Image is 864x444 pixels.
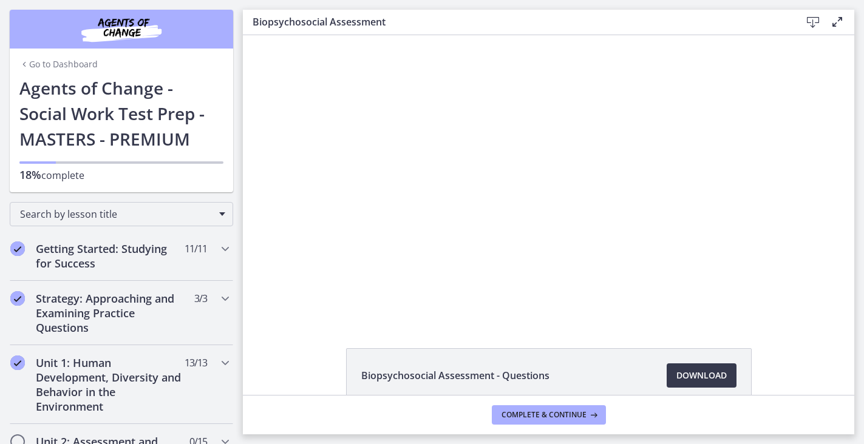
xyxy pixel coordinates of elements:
h3: Biopsychosocial Assessment [253,15,781,29]
img: Agents of Change [49,15,194,44]
i: Completed [10,355,25,370]
h2: Strategy: Approaching and Examining Practice Questions [36,291,184,335]
i: Completed [10,291,25,306]
div: Search by lesson title [10,202,233,226]
button: Complete & continue [492,405,606,425]
iframe: Video Lesson [243,35,854,320]
span: Download [676,368,727,383]
span: Search by lesson title [20,207,213,221]
span: 18% [19,167,41,182]
span: Complete & continue [502,410,587,420]
h2: Getting Started: Studying for Success [36,241,184,271]
span: 3 / 3 [194,291,207,306]
span: 13 / 13 [185,355,207,370]
h2: Unit 1: Human Development, Diversity and Behavior in the Environment [36,355,184,414]
a: Download [667,363,736,388]
span: 11 / 11 [185,241,207,256]
h1: Agents of Change - Social Work Test Prep - MASTERS - PREMIUM [19,75,223,152]
a: Go to Dashboard [19,58,98,70]
p: complete [19,167,223,183]
i: Completed [10,241,25,256]
span: Biopsychosocial Assessment - Questions [361,368,549,383]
